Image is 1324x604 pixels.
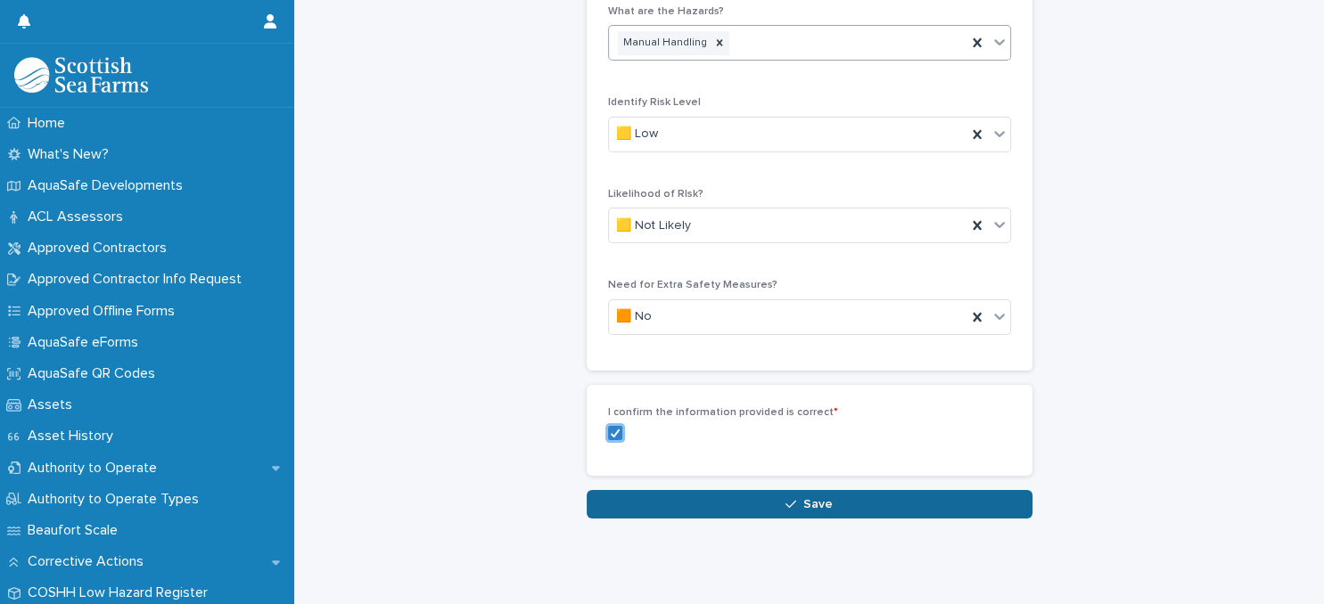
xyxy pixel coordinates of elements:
p: Authority to Operate [21,460,171,477]
p: AquaSafe QR Codes [21,365,169,382]
p: ACL Assessors [21,208,137,225]
button: Save [587,490,1032,518]
p: What's New? [21,146,123,163]
span: Likelihood of RIsk? [608,189,703,200]
span: 🟨 Low [616,125,658,143]
p: Authority to Operate Types [21,491,213,508]
span: Identify Risk Level [608,97,701,108]
p: AquaSafe Developments [21,177,197,194]
p: COSHH Low Hazard Register [21,584,222,601]
img: bPIBxiqnSb2ggTQWdOVV [14,57,148,93]
p: Corrective Actions [21,553,158,570]
span: Need for Extra Safety Measures? [608,280,777,290]
p: Asset History [21,428,127,445]
div: Manual Handling [618,31,710,55]
span: Save [803,498,833,510]
p: Approved Contractor Info Request [21,271,256,288]
p: Home [21,115,79,132]
p: Assets [21,396,86,413]
p: Approved Contractors [21,240,181,257]
span: 🟨 Not Likely [616,216,691,235]
p: Beaufort Scale [21,522,132,539]
span: What are the Hazards? [608,6,724,17]
span: I confirm the information provided is correct [608,407,838,418]
p: Approved Offline Forms [21,303,189,320]
p: AquaSafe eForms [21,334,152,351]
span: 🟧 No [616,307,652,326]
